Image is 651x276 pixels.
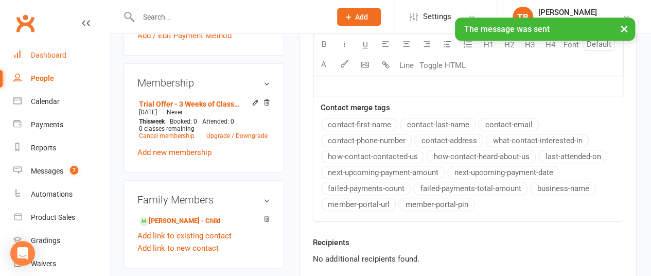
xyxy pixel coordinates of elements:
[313,55,334,76] button: A
[135,10,324,24] input: Search...
[321,150,424,163] button: how-contact-contacted-us
[321,118,397,131] button: contact-first-name
[70,166,78,175] span: 7
[413,182,527,195] button: failed-payments-total-amount
[313,253,623,265] div: No additional recipients found.
[513,7,533,27] div: TB
[13,206,109,229] a: Product Sales
[355,34,375,55] button: U
[13,229,109,252] a: Gradings
[400,118,476,131] button: contact-last-name
[530,182,595,195] button: business-name
[206,132,268,140] a: Upgrade / Downgrade
[31,190,73,198] div: Automations
[416,55,468,76] button: Toggle HTML
[396,55,416,76] button: Line
[355,13,368,21] span: Add
[13,136,109,160] a: Reports
[137,148,212,157] a: Add new membership
[321,182,411,195] button: failed-payments-count
[13,252,109,275] a: Waivers
[136,108,270,116] div: —
[13,67,109,90] a: People
[31,213,75,221] div: Product Sales
[31,51,66,59] div: Dashboard
[321,101,390,114] label: Contact merge tags
[31,97,60,106] div: Calendar
[10,241,35,266] div: Open Intercom Messenger
[13,160,109,183] a: Messages 7
[538,17,621,26] div: Empty Hands Martial Arts
[321,134,412,147] button: contact-phone-number
[414,134,483,147] button: contact-address
[478,34,499,55] button: H1
[137,230,232,242] a: Add link to existing contact
[519,34,540,55] button: H3
[170,118,197,125] span: Booked: 0
[12,10,38,36] a: Clubworx
[321,198,396,211] button: member-portal-url
[560,34,581,55] button: Font
[362,40,367,49] span: U
[398,198,474,211] button: member-portal-pin
[167,109,183,116] span: Never
[313,236,349,249] label: Recipients
[137,242,219,254] a: Add link to new contact
[137,194,270,205] h3: Family Members
[31,236,60,245] div: Gradings
[423,5,451,28] span: Settings
[31,120,63,129] div: Payments
[455,18,635,41] div: The message was sent
[139,118,151,125] span: This
[31,260,56,268] div: Waivers
[478,118,539,131] button: contact-email
[139,109,157,116] span: [DATE]
[337,8,381,26] button: Add
[427,150,536,163] button: how-contact-heard-about-us
[31,144,56,152] div: Reports
[13,44,109,67] a: Dashboard
[540,34,560,55] button: H4
[321,166,445,179] button: next-upcoming-payment-amount
[31,74,54,82] div: People
[486,134,589,147] button: what-contact-interested-in
[13,90,109,113] a: Calendar
[139,216,220,227] a: [PERSON_NAME] - Child
[136,118,167,125] div: week
[615,18,634,40] button: ×
[202,118,234,125] span: Attended: 0
[447,166,559,179] button: next-upcoming-payment-date
[139,125,195,132] span: 0 classes remaining
[538,8,621,17] div: [PERSON_NAME]
[31,167,63,175] div: Messages
[139,132,195,140] a: Cancel membership
[538,150,607,163] button: last-attended-on
[13,113,109,136] a: Payments
[139,100,241,108] a: Trial Offer - 3 Weeks of Classes FREE
[13,183,109,206] a: Automations
[499,34,519,55] button: H2
[137,77,270,89] h3: Membership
